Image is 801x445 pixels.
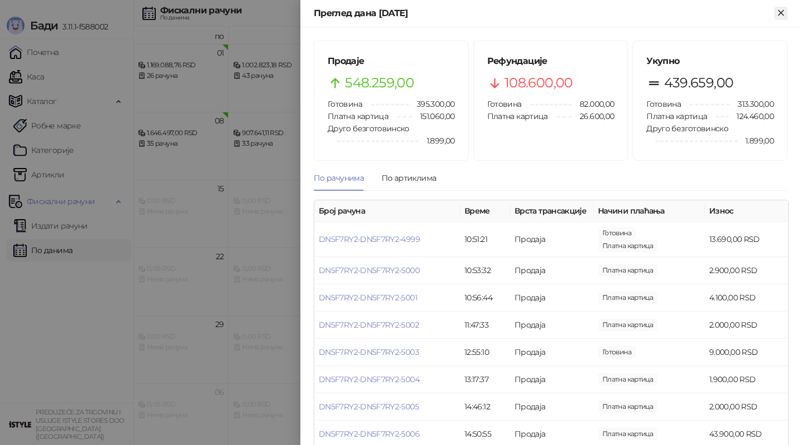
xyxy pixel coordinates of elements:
div: По артиклима [382,172,436,184]
td: 10:56:44 [460,284,510,311]
span: 2.000,00 [598,400,657,413]
div: По рачунима [314,172,364,184]
span: 6.000,00 [598,227,636,239]
div: Преглед дана [DATE] [314,7,774,20]
span: 395.300,00 [409,98,455,110]
span: 1.899,00 [419,135,455,147]
td: Продаја [510,311,594,339]
td: 2.000,00 RSD [705,393,788,421]
td: 10:51:21 [460,222,510,257]
span: 82.000,00 [572,98,614,110]
span: 7.690,00 [598,240,657,252]
a: DN5F7RY2-DN5F7RY2-5000 [319,265,419,275]
span: 313.300,00 [730,98,774,110]
td: 13:17:37 [460,366,510,393]
span: Готовина [487,99,522,109]
span: 4.100,00 [598,291,657,304]
td: 4.100,00 RSD [705,284,788,311]
a: DN5F7RY2-DN5F7RY2-5001 [319,293,417,303]
th: Број рачуна [314,200,460,222]
a: DN5F7RY2-DN5F7RY2-5004 [319,374,419,384]
span: Друго безготовинско [646,123,728,133]
span: 2.900,00 [598,264,657,276]
td: Продаја [510,222,594,257]
span: Платна картица [328,111,388,121]
td: 13.690,00 RSD [705,222,788,257]
td: 14:46:12 [460,393,510,421]
h5: Продаје [328,55,455,68]
span: 151.060,00 [412,110,455,122]
td: Продаја [510,339,594,366]
td: 9.000,00 RSD [705,339,788,366]
button: Close [774,7,788,20]
th: Врста трансакције [510,200,594,222]
th: Начини плаћања [594,200,705,222]
td: 11:47:33 [460,311,510,339]
span: 1.900,00 [598,373,657,385]
span: Платна картица [646,111,707,121]
a: DN5F7RY2-DN5F7RY2-5003 [319,347,419,357]
span: 9.000,00 [598,346,636,358]
span: Друго безготовинско [328,123,409,133]
span: 124.460,00 [729,110,774,122]
th: Износ [705,200,788,222]
td: 1.900,00 RSD [705,366,788,393]
span: 43.900,00 [598,428,657,440]
h5: Рефундације [487,55,615,68]
h5: Укупно [646,55,774,68]
span: Платна картица [487,111,548,121]
a: DN5F7RY2-DN5F7RY2-5006 [319,429,419,439]
span: 108.600,00 [505,72,573,93]
span: Готовина [646,99,681,109]
td: 10:53:32 [460,257,510,284]
td: Продаја [510,393,594,421]
span: 2.000,00 [598,319,657,331]
span: Готовина [328,99,362,109]
th: Време [460,200,510,222]
span: 439.659,00 [664,72,734,93]
td: 2.900,00 RSD [705,257,788,284]
a: DN5F7RY2-DN5F7RY2-5005 [319,402,419,412]
span: 26.600,00 [572,110,614,122]
td: Продаја [510,284,594,311]
a: DN5F7RY2-DN5F7RY2-5002 [319,320,419,330]
a: DN5F7RY2-DN5F7RY2-4999 [319,234,420,244]
td: 2.000,00 RSD [705,311,788,339]
td: 12:55:10 [460,339,510,366]
td: Продаја [510,366,594,393]
span: 548.259,00 [345,72,414,93]
span: 1.899,00 [738,135,774,147]
td: Продаја [510,257,594,284]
